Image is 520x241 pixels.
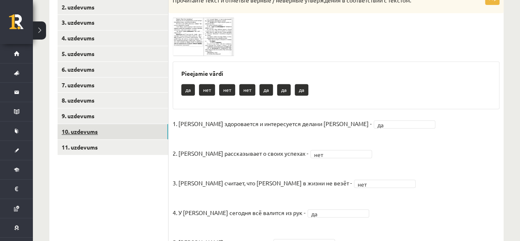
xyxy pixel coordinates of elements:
[58,15,168,30] a: 3. uzdevums
[173,135,308,159] p: 2. [PERSON_NAME] рассказывает о своих успехах -
[377,121,424,129] span: да
[173,164,352,189] p: 3. [PERSON_NAME] считает, что [PERSON_NAME] в жизни не везёт -
[310,150,372,158] a: нет
[58,108,168,124] a: 9. uzdevums
[219,84,235,96] p: нет
[181,84,195,96] p: да
[58,93,168,108] a: 8. uzdevums
[58,140,168,155] a: 11. uzdevums
[277,84,291,96] p: да
[173,17,234,56] img: Ekr%C4%81nuz%C5%86%C4%93mums_2021-04-15_114555.jpg
[374,120,435,129] a: да
[239,84,255,96] p: нет
[9,14,33,35] a: Rīgas 1. Tālmācības vidusskola
[307,209,369,218] a: да
[181,70,491,77] h3: Pieejamie vārdi
[58,62,168,77] a: 6. uzdevums
[314,150,361,159] span: нет
[199,84,215,96] p: нет
[58,46,168,61] a: 5. uzdevums
[259,84,273,96] p: да
[173,194,305,219] p: 4. У [PERSON_NAME] сегодня всё валится из рук -
[295,84,308,96] p: да
[58,124,168,139] a: 10. uzdevums
[311,210,358,218] span: да
[58,30,168,46] a: 4. uzdevums
[173,117,372,130] p: 1. [PERSON_NAME] здоровается и интересуется делами [PERSON_NAME] -
[358,180,404,188] span: нет
[354,180,416,188] a: нет
[58,77,168,93] a: 7. uzdevums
